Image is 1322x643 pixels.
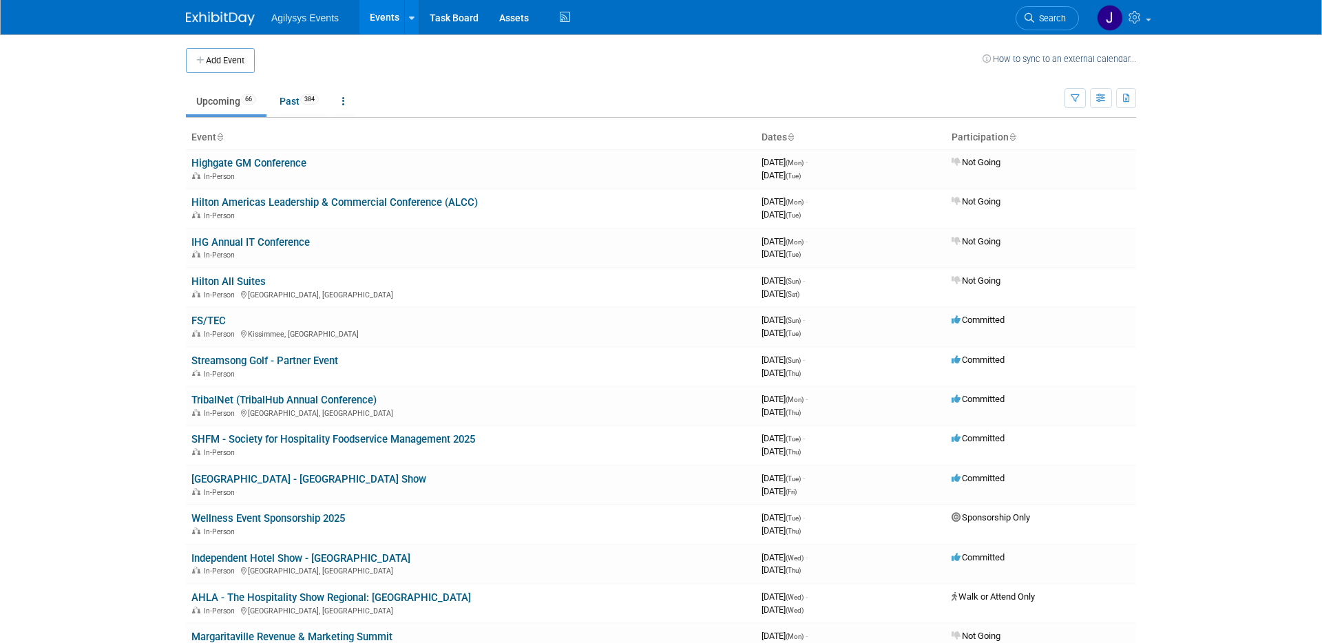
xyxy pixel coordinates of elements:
span: In-Person [204,607,239,615]
span: Search [1034,13,1066,23]
span: In-Person [204,409,239,418]
span: - [803,512,805,523]
span: [DATE] [762,368,801,378]
span: [DATE] [762,631,808,641]
a: AHLA - The Hospitality Show Regional: [GEOGRAPHIC_DATA] [191,591,471,604]
img: In-Person Event [192,527,200,534]
a: FS/TEC [191,315,226,327]
span: [DATE] [762,196,808,207]
span: - [806,196,808,207]
span: (Mon) [786,633,804,640]
a: Margaritaville Revenue & Marketing Summit [191,631,392,643]
th: Dates [756,126,946,149]
span: (Mon) [786,238,804,246]
span: [DATE] [762,473,805,483]
span: [DATE] [762,525,801,536]
span: (Tue) [786,475,801,483]
span: In-Person [204,527,239,536]
img: In-Person Event [192,488,200,495]
img: In-Person Event [192,211,200,218]
span: 66 [241,94,256,105]
img: In-Person Event [192,448,200,455]
img: In-Person Event [192,291,200,297]
span: (Fri) [786,488,797,496]
img: In-Person Event [192,607,200,613]
span: Committed [952,394,1005,404]
span: In-Person [204,291,239,299]
span: Not Going [952,236,1000,246]
span: (Sun) [786,357,801,364]
span: - [803,473,805,483]
div: [GEOGRAPHIC_DATA], [GEOGRAPHIC_DATA] [191,565,751,576]
span: In-Person [204,172,239,181]
a: SHFM - Society for Hospitality Foodservice Management 2025 [191,433,475,445]
img: In-Person Event [192,409,200,416]
a: Past384 [269,88,329,114]
span: - [803,315,805,325]
a: Hilton Americas Leadership & Commercial Conference (ALCC) [191,196,478,209]
a: How to sync to an external calendar... [983,54,1136,64]
span: In-Person [204,251,239,260]
span: - [806,631,808,641]
span: (Thu) [786,370,801,377]
img: In-Person Event [192,330,200,337]
a: Independent Hotel Show - [GEOGRAPHIC_DATA] [191,552,410,565]
span: [DATE] [762,157,808,167]
img: ExhibitDay [186,12,255,25]
span: - [806,157,808,167]
a: Wellness Event Sponsorship 2025 [191,512,345,525]
img: Justin Oram [1097,5,1123,31]
a: Sort by Participation Type [1009,131,1016,143]
span: (Tue) [786,514,801,522]
span: (Thu) [786,567,801,574]
a: Highgate GM Conference [191,157,306,169]
span: [DATE] [762,591,808,602]
span: (Sat) [786,291,799,298]
span: [DATE] [762,565,801,575]
span: In-Person [204,448,239,457]
span: (Tue) [786,211,801,219]
span: (Wed) [786,607,804,614]
span: (Sun) [786,317,801,324]
span: Agilysys Events [271,12,339,23]
span: (Wed) [786,593,804,601]
span: [DATE] [762,486,797,496]
img: In-Person Event [192,370,200,377]
span: [DATE] [762,407,801,417]
span: Not Going [952,631,1000,641]
span: [DATE] [762,315,805,325]
span: Not Going [952,275,1000,286]
img: In-Person Event [192,251,200,257]
span: Committed [952,315,1005,325]
span: In-Person [204,330,239,339]
span: (Sun) [786,277,801,285]
span: Committed [952,433,1005,443]
span: (Wed) [786,554,804,562]
span: (Tue) [786,435,801,443]
span: - [803,275,805,286]
span: In-Person [204,488,239,497]
a: Streamsong Golf - Partner Event [191,355,338,367]
img: In-Person Event [192,172,200,179]
span: - [803,433,805,443]
span: (Thu) [786,448,801,456]
span: [DATE] [762,394,808,404]
span: (Thu) [786,409,801,417]
span: [DATE] [762,236,808,246]
a: IHG Annual IT Conference [191,236,310,249]
span: - [806,236,808,246]
a: [GEOGRAPHIC_DATA] - [GEOGRAPHIC_DATA] Show [191,473,426,485]
span: [DATE] [762,328,801,338]
span: [DATE] [762,249,801,259]
span: Not Going [952,196,1000,207]
span: (Tue) [786,172,801,180]
span: [DATE] [762,604,804,615]
span: Sponsorship Only [952,512,1030,523]
th: Event [186,126,756,149]
span: - [803,355,805,365]
span: Walk or Attend Only [952,591,1035,602]
button: Add Event [186,48,255,73]
span: (Tue) [786,251,801,258]
span: (Mon) [786,159,804,167]
span: [DATE] [762,433,805,443]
